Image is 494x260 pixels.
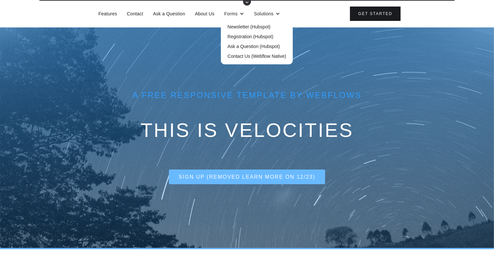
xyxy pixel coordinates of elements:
a: Newsletter (Hubspot) [221,22,292,32]
div: A free reSPonsive template by webflowS ‍ [93,91,401,107]
a: sign up (removed learn more on 12/23) [169,170,325,184]
a: Registration (Hubspot) [221,32,292,41]
nav: Forms [221,19,292,64]
a: Contact Us (Webflow Native) [221,51,292,61]
a: Ask a Question [150,9,188,18]
div: Forms [221,9,247,19]
h1: This is VelocitIES ‍ [93,121,401,160]
a: Get Started [350,7,401,21]
a: About Us [192,9,218,18]
a: Ask a Question (Hubspot) [221,41,292,51]
a: Features [95,9,120,18]
a: Contact [124,9,146,18]
div: Forms [224,10,238,17]
div: Solutions [251,9,283,19]
div: Solutions [254,10,273,17]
